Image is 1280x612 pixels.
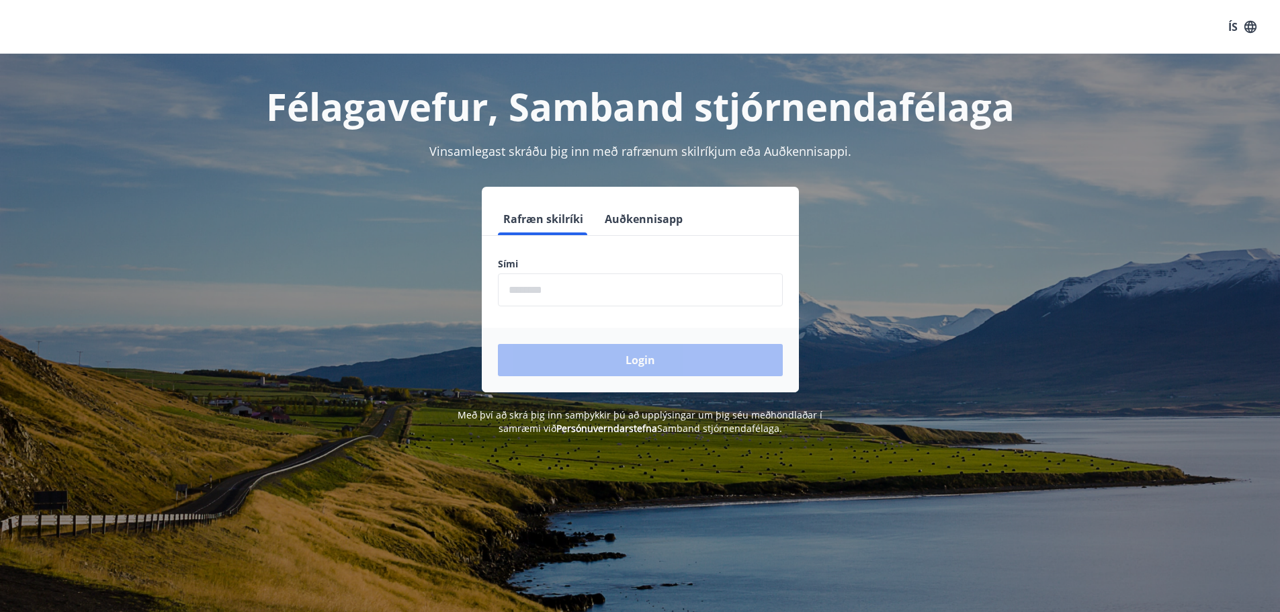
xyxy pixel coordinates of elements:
button: ÍS [1221,15,1264,39]
a: Persónuverndarstefna [556,422,657,435]
span: Með því að skrá þig inn samþykkir þú að upplýsingar um þig séu meðhöndlaðar í samræmi við Samband... [458,408,822,435]
span: Vinsamlegast skráðu þig inn með rafrænum skilríkjum eða Auðkennisappi. [429,143,851,159]
h1: Félagavefur, Samband stjórnendafélaga [173,81,1108,132]
button: Rafræn skilríki [498,203,589,235]
button: Auðkennisapp [599,203,688,235]
label: Sími [498,257,783,271]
